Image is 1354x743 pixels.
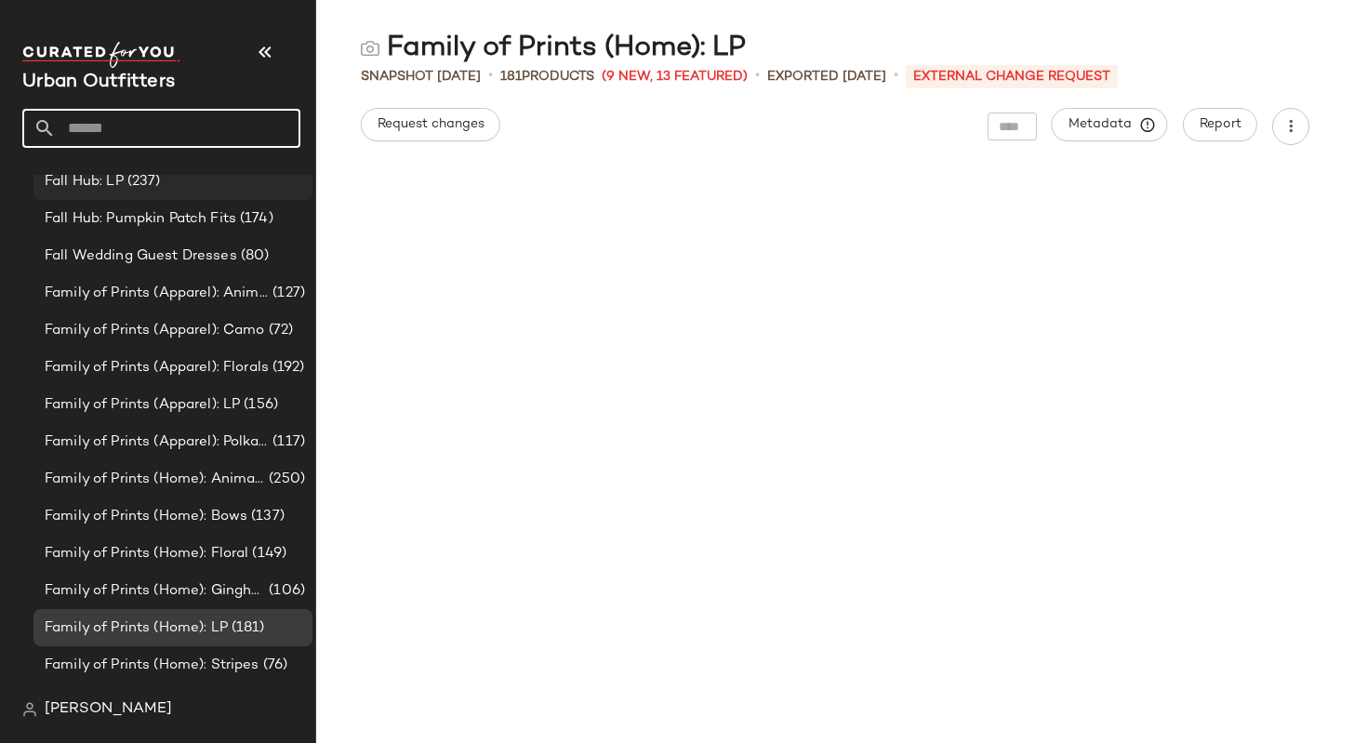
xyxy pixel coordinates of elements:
button: Metadata [1052,108,1168,141]
span: Fall Wedding Guest Dresses [45,245,237,267]
span: [PERSON_NAME] [45,698,172,721]
img: svg%3e [22,702,37,717]
span: Family of Prints (Home): Stripes [45,655,259,676]
span: (137) [247,506,285,527]
span: Family of Prints (Home): Animal Prints + Icons [45,469,265,490]
span: (237) [124,171,161,192]
button: Report [1183,108,1257,141]
span: Snapshot [DATE] [361,67,481,86]
span: (149) [248,543,286,564]
span: • [488,65,493,87]
span: (192) [269,357,305,378]
img: svg%3e [361,39,379,58]
span: (9 New, 13 Featured) [602,67,748,86]
span: Request changes [377,117,485,132]
span: Family of Prints (Home): Floral [45,543,248,564]
span: Report [1199,117,1241,132]
span: (106) [265,580,305,602]
span: Metadata [1068,116,1152,133]
span: Family of Prints (Home): Gingham & Plaid [45,580,265,602]
button: Request changes [361,108,500,141]
span: Family of Prints (Home): LP [45,617,228,639]
span: Fall Hub: Pumpkin Patch Fits [45,208,236,230]
span: Fall Hub: LP [45,171,124,192]
span: (127) [269,283,305,304]
span: Family of Prints (Apparel): Camo [45,320,265,341]
span: (156) [240,394,278,416]
span: (174) [236,208,273,230]
span: Family of Prints (Apparel): Polka Dots [45,431,269,453]
span: Family of Prints (Apparel): Florals [45,357,269,378]
div: Products [500,67,594,86]
span: (80) [237,245,270,267]
span: Family of Prints (Apparel): Animal Print [45,283,269,304]
span: Family of Prints (Apparel): LP [45,394,240,416]
span: • [755,65,760,87]
div: Family of Prints (Home): LP [361,30,746,67]
span: (250) [265,469,305,490]
span: Family of Prints (Home): Bows [45,506,247,527]
span: • [894,65,898,87]
img: cfy_white_logo.C9jOOHJF.svg [22,42,180,68]
span: (76) [259,655,288,676]
p: External Change Request [906,65,1118,88]
span: 181 [500,70,522,84]
p: Exported [DATE] [767,67,886,86]
span: Current Company Name [22,73,175,92]
span: (72) [265,320,294,341]
span: (117) [269,431,305,453]
span: (181) [228,617,265,639]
